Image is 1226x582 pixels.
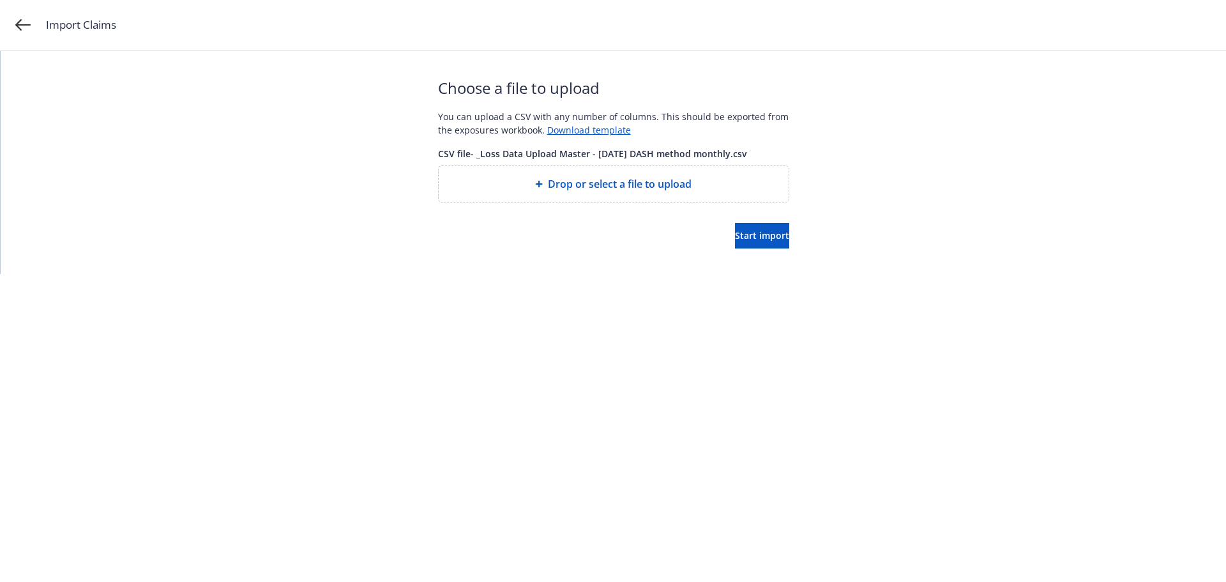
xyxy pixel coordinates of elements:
[548,176,692,192] span: Drop or select a file to upload
[438,165,789,203] div: Drop or select a file to upload
[438,77,789,100] span: Choose a file to upload
[46,17,116,33] span: Import Claims
[547,124,631,136] a: Download template
[735,223,789,249] button: Start import
[438,147,789,160] span: CSV file - _Loss Data Upload Master - [DATE] DASH method monthly.csv
[735,229,789,241] span: Start import
[438,110,789,137] div: You can upload a CSV with any number of columns. This should be exported from the exposures workb...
